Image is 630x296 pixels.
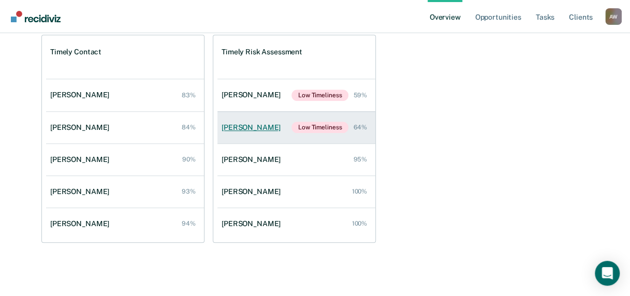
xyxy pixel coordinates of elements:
[182,156,196,163] div: 90%
[291,122,348,133] span: Low Timeliness
[291,90,348,101] span: Low Timeliness
[351,188,367,195] div: 100%
[353,156,367,163] div: 95%
[222,155,285,164] div: [PERSON_NAME]
[217,209,375,239] a: [PERSON_NAME] 100%
[605,8,622,25] div: A W
[11,11,61,22] img: Recidiviz
[222,123,285,132] div: [PERSON_NAME]
[217,177,375,206] a: [PERSON_NAME] 100%
[222,48,302,56] h1: Timely Risk Assessment
[182,188,196,195] div: 93%
[50,123,113,132] div: [PERSON_NAME]
[50,219,113,228] div: [PERSON_NAME]
[46,145,204,174] a: [PERSON_NAME] 90%
[353,124,367,131] div: 64%
[182,220,196,227] div: 94%
[50,155,113,164] div: [PERSON_NAME]
[217,111,375,143] a: [PERSON_NAME]Low Timeliness 64%
[217,145,375,174] a: [PERSON_NAME] 95%
[182,92,196,99] div: 83%
[46,113,204,142] a: [PERSON_NAME] 84%
[50,187,113,196] div: [PERSON_NAME]
[46,209,204,239] a: [PERSON_NAME] 94%
[222,219,285,228] div: [PERSON_NAME]
[353,92,367,99] div: 59%
[182,124,196,131] div: 84%
[605,8,622,25] button: Profile dropdown button
[50,48,101,56] h1: Timely Contact
[222,187,285,196] div: [PERSON_NAME]
[46,80,204,110] a: [PERSON_NAME] 83%
[595,261,620,286] div: Open Intercom Messenger
[351,220,367,227] div: 100%
[46,177,204,206] a: [PERSON_NAME] 93%
[50,91,113,99] div: [PERSON_NAME]
[217,79,375,111] a: [PERSON_NAME]Low Timeliness 59%
[222,91,285,99] div: [PERSON_NAME]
